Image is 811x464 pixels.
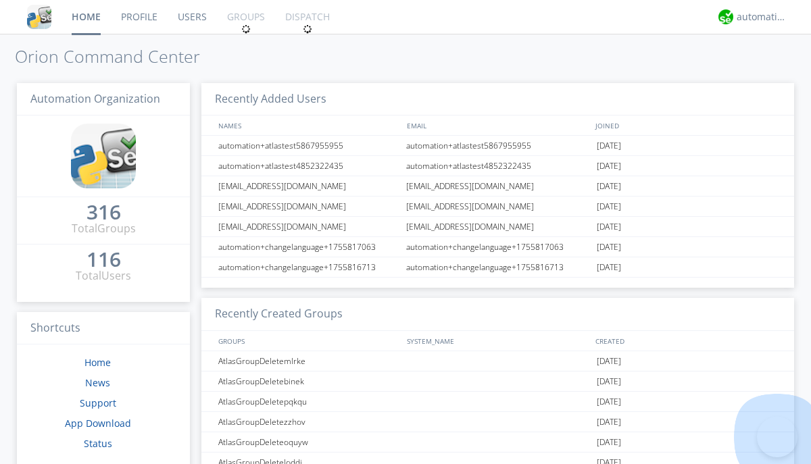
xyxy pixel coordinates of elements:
[201,351,794,371] a: AtlasGroupDeletemlrke[DATE]
[597,217,621,237] span: [DATE]
[87,205,121,219] div: 316
[215,237,402,257] div: automation+changelanguage+1755817063
[215,392,402,411] div: AtlasGroupDeletepqkqu
[403,237,593,257] div: automation+changelanguage+1755817063
[597,156,621,176] span: [DATE]
[403,257,593,277] div: automation+changelanguage+1755816713
[303,24,312,34] img: spin.svg
[597,432,621,453] span: [DATE]
[85,376,110,389] a: News
[597,136,621,156] span: [DATE]
[403,156,593,176] div: automation+atlastest4852322435
[201,412,794,432] a: AtlasGroupDeletezzhov[DATE]
[65,417,131,430] a: App Download
[71,124,136,188] img: cddb5a64eb264b2086981ab96f4c1ba7
[215,176,402,196] div: [EMAIL_ADDRESS][DOMAIN_NAME]
[30,91,160,106] span: Automation Organization
[718,9,733,24] img: d2d01cd9b4174d08988066c6d424eccd
[597,412,621,432] span: [DATE]
[241,24,251,34] img: spin.svg
[215,156,402,176] div: automation+atlastest4852322435
[403,197,593,216] div: [EMAIL_ADDRESS][DOMAIN_NAME]
[215,331,400,351] div: GROUPS
[597,237,621,257] span: [DATE]
[592,331,781,351] div: CREATED
[201,257,794,278] a: automation+changelanguage+1755816713automation+changelanguage+1755816713[DATE]
[737,10,787,24] div: automation+atlas
[201,432,794,453] a: AtlasGroupDeleteoquyw[DATE]
[215,136,402,155] div: automation+atlastest5867955955
[80,396,116,409] a: Support
[201,83,794,116] h3: Recently Added Users
[201,392,794,412] a: AtlasGroupDeletepqkqu[DATE]
[215,432,402,452] div: AtlasGroupDeleteoquyw
[201,156,794,176] a: automation+atlastest4852322435automation+atlastest4852322435[DATE]
[201,197,794,217] a: [EMAIL_ADDRESS][DOMAIN_NAME][EMAIL_ADDRESS][DOMAIN_NAME][DATE]
[72,221,136,236] div: Total Groups
[17,312,190,345] h3: Shortcuts
[597,176,621,197] span: [DATE]
[403,217,593,236] div: [EMAIL_ADDRESS][DOMAIN_NAME]
[215,197,402,216] div: [EMAIL_ADDRESS][DOMAIN_NAME]
[87,253,121,266] div: 116
[403,136,593,155] div: automation+atlastest5867955955
[84,437,112,450] a: Status
[597,371,621,392] span: [DATE]
[201,371,794,392] a: AtlasGroupDeletebinek[DATE]
[215,412,402,432] div: AtlasGroupDeletezzhov
[597,392,621,412] span: [DATE]
[215,217,402,236] div: [EMAIL_ADDRESS][DOMAIN_NAME]
[403,331,592,351] div: SYSTEM_NAME
[597,351,621,371] span: [DATE]
[201,136,794,156] a: automation+atlastest5867955955automation+atlastest5867955955[DATE]
[597,197,621,217] span: [DATE]
[597,257,621,278] span: [DATE]
[215,257,402,277] div: automation+changelanguage+1755816713
[592,115,781,135] div: JOINED
[76,268,131,284] div: Total Users
[201,176,794,197] a: [EMAIL_ADDRESS][DOMAIN_NAME][EMAIL_ADDRESS][DOMAIN_NAME][DATE]
[757,417,797,457] iframe: Toggle Customer Support
[403,115,592,135] div: EMAIL
[215,115,400,135] div: NAMES
[84,356,111,369] a: Home
[201,217,794,237] a: [EMAIL_ADDRESS][DOMAIN_NAME][EMAIL_ADDRESS][DOMAIN_NAME][DATE]
[27,5,51,29] img: cddb5a64eb264b2086981ab96f4c1ba7
[201,237,794,257] a: automation+changelanguage+1755817063automation+changelanguage+1755817063[DATE]
[215,371,402,391] div: AtlasGroupDeletebinek
[201,298,794,331] h3: Recently Created Groups
[215,351,402,371] div: AtlasGroupDeletemlrke
[403,176,593,196] div: [EMAIL_ADDRESS][DOMAIN_NAME]
[87,253,121,268] a: 116
[87,205,121,221] a: 316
